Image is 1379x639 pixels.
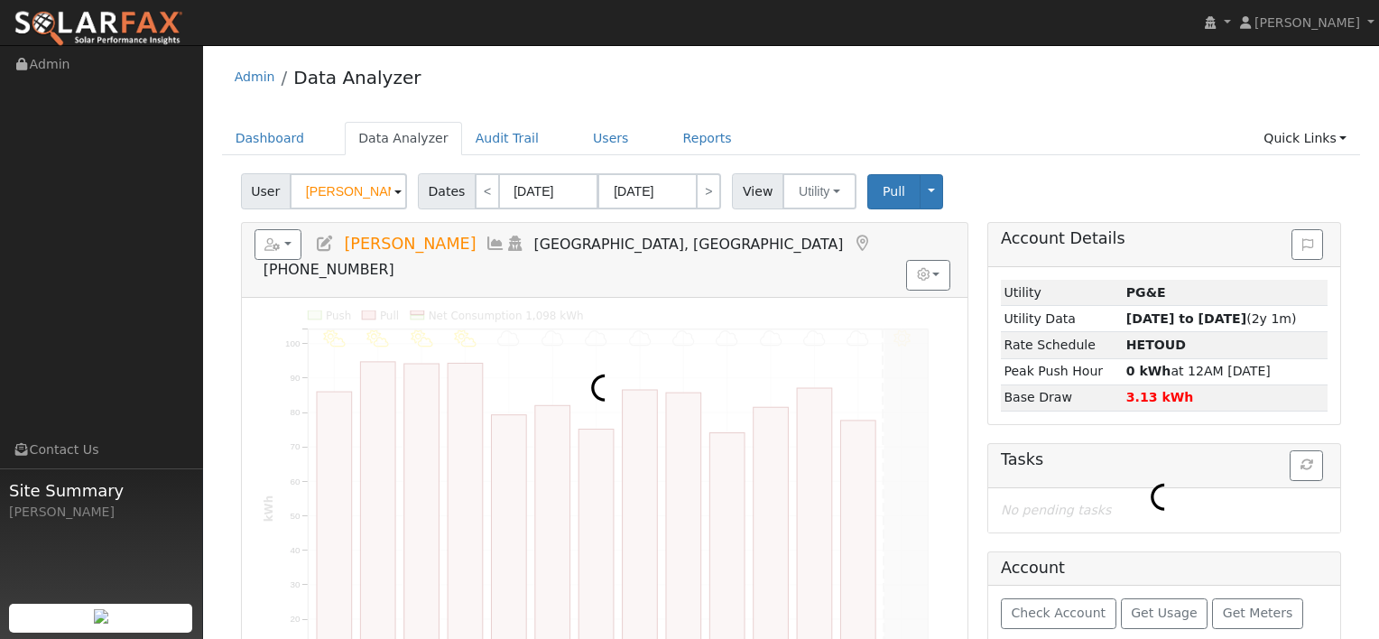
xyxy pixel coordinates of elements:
[462,122,552,155] a: Audit Trail
[579,122,643,155] a: Users
[1212,598,1303,629] button: Get Meters
[1001,280,1123,306] td: Utility
[1254,15,1360,30] span: [PERSON_NAME]
[1126,285,1166,300] strong: ID: 17363098, authorized: 10/02/25
[14,10,183,48] img: SolarFax
[1290,450,1323,481] button: Refresh
[9,478,193,503] span: Site Summary
[867,174,921,209] button: Pull
[1126,338,1186,352] strong: H
[1001,598,1116,629] button: Check Account
[505,235,525,253] a: Login As (last Never)
[883,184,905,199] span: Pull
[1131,606,1197,620] span: Get Usage
[1123,358,1328,384] td: at 12AM [DATE]
[1001,306,1123,332] td: Utility Data
[732,173,783,209] span: View
[264,261,394,278] span: [PHONE_NUMBER]
[1011,606,1106,620] span: Check Account
[1291,229,1323,260] button: Issue History
[1126,364,1171,378] strong: 0 kWh
[1126,311,1246,326] strong: [DATE] to [DATE]
[418,173,476,209] span: Dates
[1126,311,1297,326] span: (2y 1m)
[1001,332,1123,358] td: Rate Schedule
[1001,358,1123,384] td: Peak Push Hour
[235,69,275,84] a: Admin
[1250,122,1360,155] a: Quick Links
[696,173,721,209] a: >
[486,235,505,253] a: Multi-Series Graph
[241,173,291,209] span: User
[1223,606,1293,620] span: Get Meters
[94,609,108,624] img: retrieve
[534,236,844,253] span: [GEOGRAPHIC_DATA], [GEOGRAPHIC_DATA]
[1121,598,1208,629] button: Get Usage
[782,173,856,209] button: Utility
[1126,390,1194,404] strong: 3.13 kWh
[293,67,421,88] a: Data Analyzer
[1001,450,1328,469] h5: Tasks
[344,235,476,253] span: [PERSON_NAME]
[9,503,193,522] div: [PERSON_NAME]
[1001,559,1065,577] h5: Account
[345,122,462,155] a: Data Analyzer
[1001,384,1123,411] td: Base Draw
[1001,229,1328,248] h5: Account Details
[670,122,745,155] a: Reports
[475,173,500,209] a: <
[852,235,872,253] a: Map
[222,122,319,155] a: Dashboard
[315,235,335,253] a: Edit User (38241)
[290,173,407,209] input: Select a User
